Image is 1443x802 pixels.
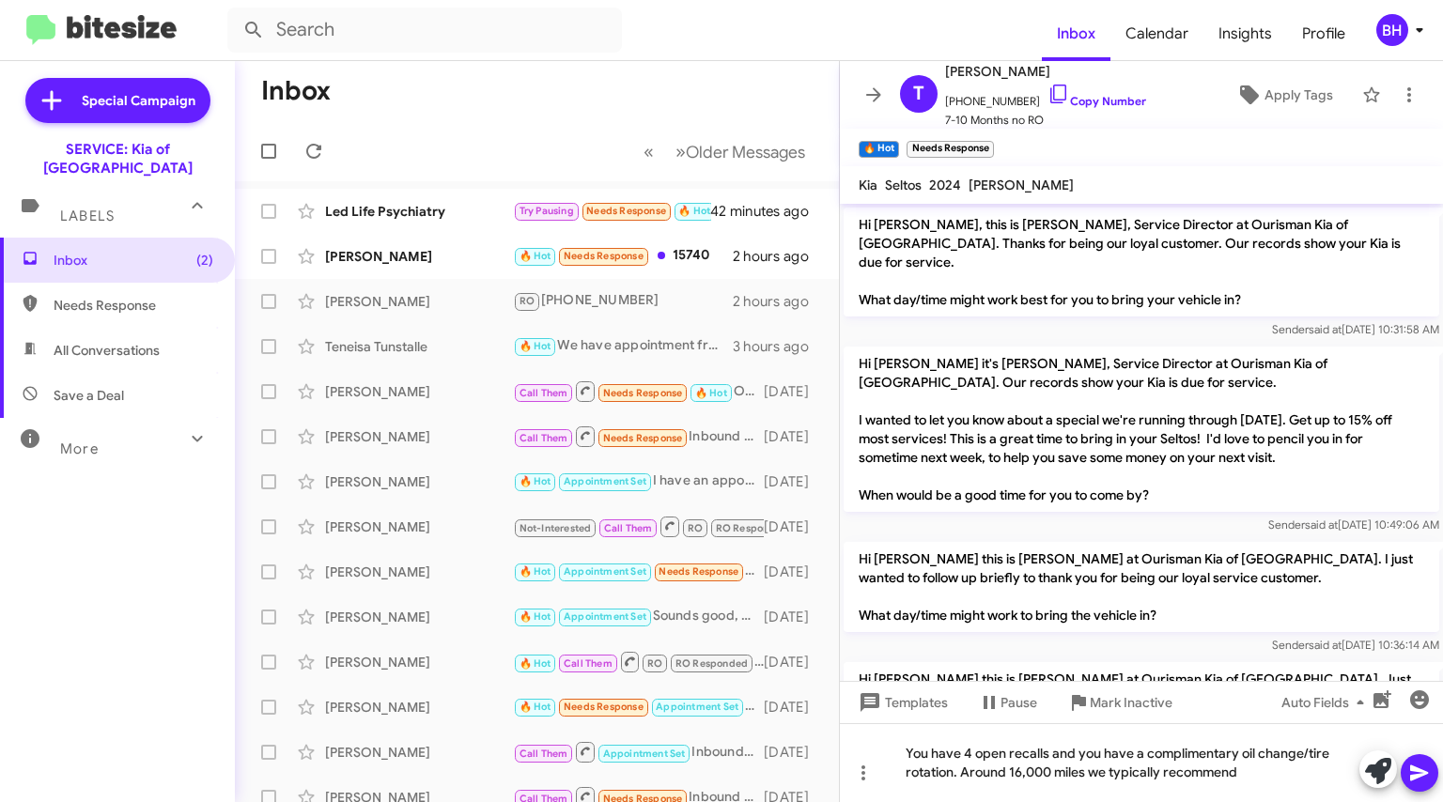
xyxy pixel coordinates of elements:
[664,132,816,171] button: Next
[688,522,703,534] span: RO
[1272,322,1439,336] span: Sender [DATE] 10:31:58 AM
[586,205,666,217] span: Needs Response
[859,141,899,158] small: 🔥 Hot
[632,132,665,171] button: Previous
[54,251,213,270] span: Inbox
[1052,686,1187,719] button: Mark Inactive
[604,522,653,534] span: Call Them
[1042,7,1110,61] a: Inbox
[633,132,816,171] nav: Page navigation example
[325,653,513,671] div: [PERSON_NAME]
[513,740,764,763] div: Inbound Call
[325,608,513,626] div: [PERSON_NAME]
[54,341,160,360] span: All Conversations
[513,290,733,312] div: [PHONE_NUMBER]
[733,337,824,356] div: 3 hours ago
[325,698,513,717] div: [PERSON_NAME]
[929,177,961,193] span: 2024
[647,657,662,670] span: RO
[1268,517,1439,532] span: Sender [DATE] 10:49:06 AM
[1001,686,1037,719] span: Pause
[520,340,551,352] span: 🔥 Hot
[844,347,1439,512] p: Hi [PERSON_NAME] it's [PERSON_NAME], Service Director at Ourisman Kia of [GEOGRAPHIC_DATA]. Our r...
[1203,7,1287,61] a: Insights
[695,387,727,399] span: 🔥 Hot
[733,292,824,311] div: 2 hours ago
[907,141,993,158] small: Needs Response
[764,653,824,671] div: [DATE]
[764,608,824,626] div: [DATE]
[564,250,644,262] span: Needs Response
[1360,14,1422,46] button: BH
[513,515,764,538] div: Liked “Okay, safe travels and I'll contact you when you're back in town.”
[513,606,764,627] div: Sounds good, thanks
[513,200,711,222] div: I'll ask my husband what day works best for him
[520,432,568,444] span: Call Them
[513,335,733,357] div: We have appointment from 8am to 2 pm for [DATE].
[564,657,613,670] span: Call Them
[840,723,1443,802] div: You have 4 open recalls and you have a complimentary oil change/tire rotation. Around 16,000 mile...
[764,698,824,717] div: [DATE]
[513,696,764,717] div: Ok would you match a full synthetic oil change + tire rotation + filter $70? Mr. Tire in [GEOGRAP...
[82,91,195,110] span: Special Campaign
[325,517,513,536] div: [PERSON_NAME]
[733,247,824,266] div: 2 hours ago
[844,542,1439,632] p: Hi [PERSON_NAME] this is [PERSON_NAME] at Ourisman Kia of [GEOGRAPHIC_DATA]. I just wanted to fol...
[764,382,824,401] div: [DATE]
[325,563,513,581] div: [PERSON_NAME]
[1305,517,1338,532] span: said at
[1266,686,1387,719] button: Auto Fields
[675,657,748,670] span: RO Responded
[603,748,686,760] span: Appointment Set
[325,743,513,762] div: [PERSON_NAME]
[1110,7,1203,61] a: Calendar
[520,475,551,487] span: 🔥 Hot
[764,427,824,446] div: [DATE]
[716,522,788,534] span: RO Responded
[1265,78,1333,112] span: Apply Tags
[764,517,824,536] div: [DATE]
[945,60,1146,83] span: [PERSON_NAME]
[513,379,764,403] div: Ok. Is [DATE] at 10 am available?
[513,561,764,582] div: Hey [PERSON_NAME], turned the Telluride on this morning and the engine started but the instrument...
[564,610,646,623] span: Appointment Set
[520,565,551,578] span: 🔥 Hot
[1047,94,1146,108] a: Copy Number
[325,202,513,221] div: Led Life Psychiatry
[261,76,331,106] h1: Inbox
[520,657,551,670] span: 🔥 Hot
[844,662,1439,733] p: Hi [PERSON_NAME] this is [PERSON_NAME] at Ourisman Kia of [GEOGRAPHIC_DATA]. Just wanted to follo...
[520,250,551,262] span: 🔥 Hot
[603,432,683,444] span: Needs Response
[325,247,513,266] div: [PERSON_NAME]
[513,470,764,492] div: I have an appointment [DATE]
[1281,686,1372,719] span: Auto Fields
[1287,7,1360,61] a: Profile
[963,686,1052,719] button: Pause
[885,177,922,193] span: Seltos
[840,686,963,719] button: Templates
[325,292,513,311] div: [PERSON_NAME]
[1309,322,1342,336] span: said at
[844,208,1439,316] p: Hi [PERSON_NAME], this is [PERSON_NAME], Service Director at Ourisman Kia of [GEOGRAPHIC_DATA]. T...
[520,748,568,760] span: Call Them
[325,472,513,491] div: [PERSON_NAME]
[659,565,738,578] span: Needs Response
[564,475,646,487] span: Appointment Set
[678,205,710,217] span: 🔥 Hot
[644,140,654,163] span: «
[855,686,948,719] span: Templates
[675,140,686,163] span: »
[1309,638,1342,652] span: said at
[603,387,683,399] span: Needs Response
[520,701,551,713] span: 🔥 Hot
[656,701,738,713] span: Appointment Set
[969,177,1074,193] span: [PERSON_NAME]
[520,522,592,534] span: Not-Interested
[1215,78,1353,112] button: Apply Tags
[25,78,210,123] a: Special Campaign
[520,295,535,307] span: RO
